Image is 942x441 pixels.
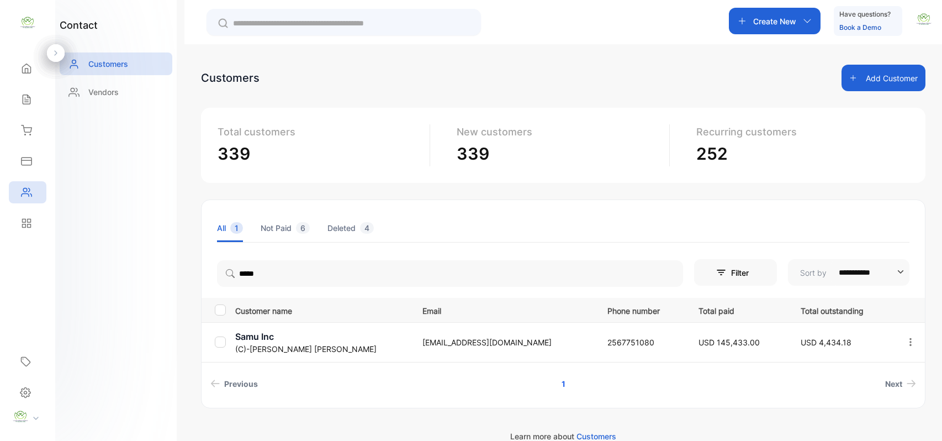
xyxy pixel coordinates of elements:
p: 2567751080 [607,337,676,348]
p: Samu Inc [235,330,409,343]
p: Email [422,303,585,317]
span: 4 [360,222,374,234]
span: Previous [224,378,258,390]
a: Page 1 is your current page [548,374,579,394]
button: Create New [729,8,821,34]
button: avatar [915,8,932,34]
p: [EMAIL_ADDRESS][DOMAIN_NAME] [422,337,585,348]
a: Customers [60,53,172,75]
p: New customers [457,124,660,139]
li: All [217,214,243,242]
p: Total outstanding [801,303,882,317]
p: 339 [218,141,421,166]
img: avatar [915,11,932,28]
p: 252 [696,141,900,166]
p: Total paid [698,303,778,317]
a: Vendors [60,81,172,103]
img: logo [19,14,36,31]
p: Have questions? [839,9,891,20]
iframe: LiveChat chat widget [896,395,942,441]
div: Customers [201,70,260,86]
button: Sort by [788,259,909,286]
button: Add Customer [842,65,925,91]
p: Recurring customers [696,124,900,139]
h1: contact [60,18,98,33]
span: Next [885,378,902,390]
p: Vendors [88,86,119,98]
span: 6 [296,222,310,234]
p: (C)-[PERSON_NAME] [PERSON_NAME] [235,343,409,355]
li: Deleted [327,214,374,242]
p: Create New [753,15,796,27]
img: profile [12,408,29,425]
a: Book a Demo [839,23,881,32]
span: USD 145,433.00 [698,338,760,347]
li: Not Paid [261,214,310,242]
a: Previous page [206,374,262,394]
p: Customers [88,58,128,70]
p: Sort by [800,267,827,279]
span: USD 4,434.18 [801,338,851,347]
p: Total customers [218,124,421,139]
p: Phone number [607,303,676,317]
a: Next page [881,374,920,394]
ul: Pagination [202,374,925,394]
p: Customer name [235,303,409,317]
p: 339 [457,141,660,166]
span: 1 [230,222,243,234]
